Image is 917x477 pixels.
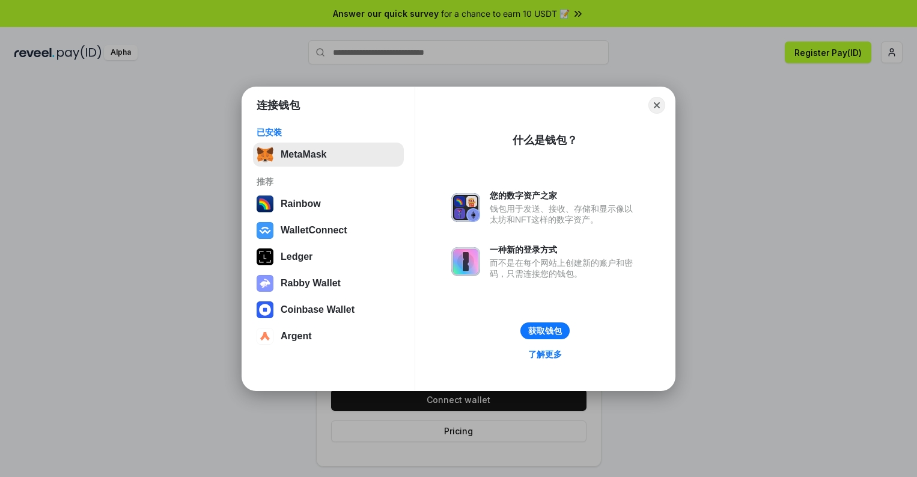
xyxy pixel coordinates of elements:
img: svg+xml,%3Csvg%20xmlns%3D%22http%3A%2F%2Fwww.w3.org%2F2000%2Fsvg%22%20fill%3D%22none%22%20viewBox... [451,193,480,222]
img: svg+xml,%3Csvg%20xmlns%3D%22http%3A%2F%2Fwww.w3.org%2F2000%2Fsvg%22%20fill%3D%22none%22%20viewBox... [451,247,480,276]
div: 钱包用于发送、接收、存储和显示像以太坊和NFT这样的数字资产。 [490,203,639,225]
img: svg+xml,%3Csvg%20width%3D%2228%22%20height%3D%2228%22%20viewBox%3D%220%200%2028%2028%22%20fill%3D... [257,301,273,318]
div: 推荐 [257,176,400,187]
button: Ledger [253,245,404,269]
div: 已安装 [257,127,400,138]
img: svg+xml,%3Csvg%20width%3D%2228%22%20height%3D%2228%22%20viewBox%3D%220%200%2028%2028%22%20fill%3D... [257,328,273,345]
button: MetaMask [253,143,404,167]
div: Ledger [281,251,312,262]
div: 而不是在每个网站上创建新的账户和密码，只需连接您的钱包。 [490,257,639,279]
button: Coinbase Wallet [253,298,404,322]
div: 获取钱包 [528,325,562,336]
img: svg+xml,%3Csvg%20fill%3D%22none%22%20height%3D%2233%22%20viewBox%3D%220%200%2035%2033%22%20width%... [257,146,273,163]
img: svg+xml,%3Csvg%20width%3D%22120%22%20height%3D%22120%22%20viewBox%3D%220%200%20120%20120%22%20fil... [257,195,273,212]
a: 了解更多 [521,346,569,362]
button: Rainbow [253,192,404,216]
button: Argent [253,324,404,348]
div: 一种新的登录方式 [490,244,639,255]
div: Argent [281,331,312,342]
div: Rabby Wallet [281,278,341,289]
div: 了解更多 [528,349,562,360]
button: WalletConnect [253,218,404,242]
button: Close [648,97,665,114]
div: MetaMask [281,149,326,160]
div: Coinbase Wallet [281,304,355,315]
div: Rainbow [281,198,321,209]
img: svg+xml,%3Csvg%20width%3D%2228%22%20height%3D%2228%22%20viewBox%3D%220%200%2028%2028%22%20fill%3D... [257,222,273,239]
div: 您的数字资产之家 [490,190,639,201]
h1: 连接钱包 [257,98,300,112]
img: svg+xml,%3Csvg%20xmlns%3D%22http%3A%2F%2Fwww.w3.org%2F2000%2Fsvg%22%20fill%3D%22none%22%20viewBox... [257,275,273,292]
button: Rabby Wallet [253,271,404,295]
div: 什么是钱包？ [513,133,577,147]
button: 获取钱包 [520,322,570,339]
div: WalletConnect [281,225,347,236]
img: svg+xml,%3Csvg%20xmlns%3D%22http%3A%2F%2Fwww.w3.org%2F2000%2Fsvg%22%20width%3D%2228%22%20height%3... [257,248,273,265]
